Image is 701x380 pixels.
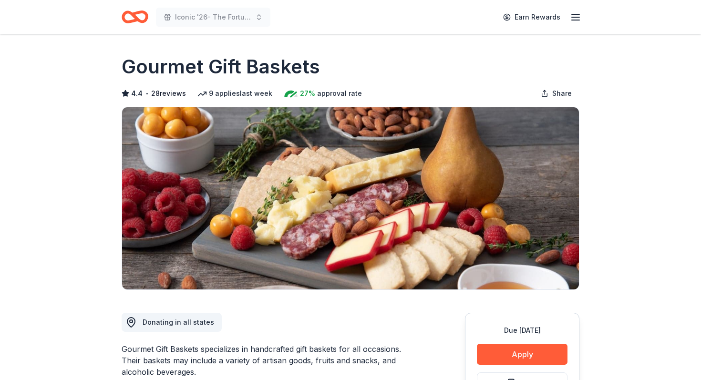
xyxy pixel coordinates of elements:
span: Donating in all states [143,318,214,326]
span: Iconic '26- The Fortune Academy Presents the Roaring 20's [175,11,251,23]
button: Apply [477,344,567,365]
img: Image for Gourmet Gift Baskets [122,107,579,289]
button: Iconic '26- The Fortune Academy Presents the Roaring 20's [156,8,270,27]
div: Due [DATE] [477,325,567,336]
a: Home [122,6,148,28]
span: 27% [300,88,315,99]
span: approval rate [317,88,362,99]
span: Share [552,88,572,99]
span: • [145,90,149,97]
span: 4.4 [131,88,143,99]
h1: Gourmet Gift Baskets [122,53,320,80]
button: 28reviews [151,88,186,99]
div: 9 applies last week [197,88,272,99]
button: Share [533,84,579,103]
div: Gourmet Gift Baskets specializes in handcrafted gift baskets for all occasions. Their baskets may... [122,343,419,378]
a: Earn Rewards [497,9,566,26]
